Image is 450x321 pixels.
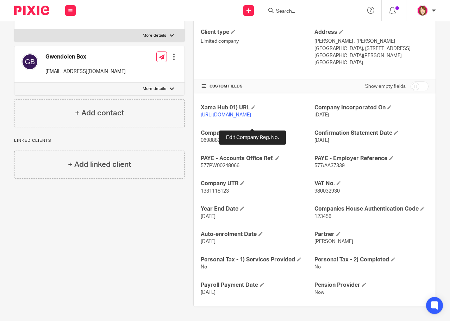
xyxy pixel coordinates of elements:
a: View more [224,138,248,143]
h4: + Add linked client [68,159,131,170]
img: svg%3E [21,53,38,70]
span: 123456 [314,214,331,219]
h4: Company Reg. No. [201,129,315,137]
h4: Companies House Authentication Code [314,205,429,213]
h4: Partner [314,231,429,238]
h4: Personal Tax - 1) Services Provided [201,256,315,264]
p: [GEOGRAPHIC_DATA][PERSON_NAME] [314,52,429,59]
span: No [201,265,207,269]
span: [DATE] [201,239,215,244]
span: 577PW00248066 [201,163,239,168]
h4: Client type [201,29,315,36]
h4: Personal Tax - 2) Completed [314,256,429,264]
h4: Payroll Payment Date [201,281,315,289]
span: [DATE] [314,138,329,143]
h4: Company UTR [201,180,315,187]
span: 06988896 [201,138,223,143]
a: [URL][DOMAIN_NAME] [201,113,251,117]
h4: Auto-enrolment Date [201,231,315,238]
h4: PAYE - Employer Reference [314,155,429,162]
h4: Year End Date [201,205,315,213]
img: Katherine%20-%20Pink%20cartoon.png [417,5,428,16]
span: [DATE] [201,290,215,295]
p: Limited company [201,38,315,45]
span: Now [314,290,324,295]
h4: Pension Provider [314,281,429,289]
h4: PAYE - Accounts Office Ref. [201,155,315,162]
img: Pixie [14,6,49,15]
h4: Xama Hub 01) URL [201,104,315,111]
p: More details [143,33,166,38]
label: Show empty fields [365,83,406,90]
span: 577/AA37339 [314,163,345,168]
h4: CUSTOM FIELDS [201,84,315,89]
span: 980032930 [314,189,340,194]
p: Linked clients [14,138,185,144]
h4: Confirmation Statement Date [314,129,429,137]
p: More details [143,86,166,92]
h4: Address [314,29,429,36]
span: No [314,265,321,269]
h4: Gwendolen Box [45,53,126,61]
input: Search [275,8,339,15]
span: [DATE] [314,113,329,117]
h4: + Add contact [75,108,124,119]
span: [DATE] [201,214,215,219]
span: 1331118123 [201,189,229,194]
p: [EMAIL_ADDRESS][DOMAIN_NAME] [45,68,126,75]
span: [PERSON_NAME] [314,239,353,244]
p: [GEOGRAPHIC_DATA] [314,59,429,66]
h4: Company Incorporated On [314,104,429,111]
h4: VAT No. [314,180,429,187]
p: [PERSON_NAME] , [PERSON_NAME][GEOGRAPHIC_DATA], [STREET_ADDRESS] [314,38,429,52]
